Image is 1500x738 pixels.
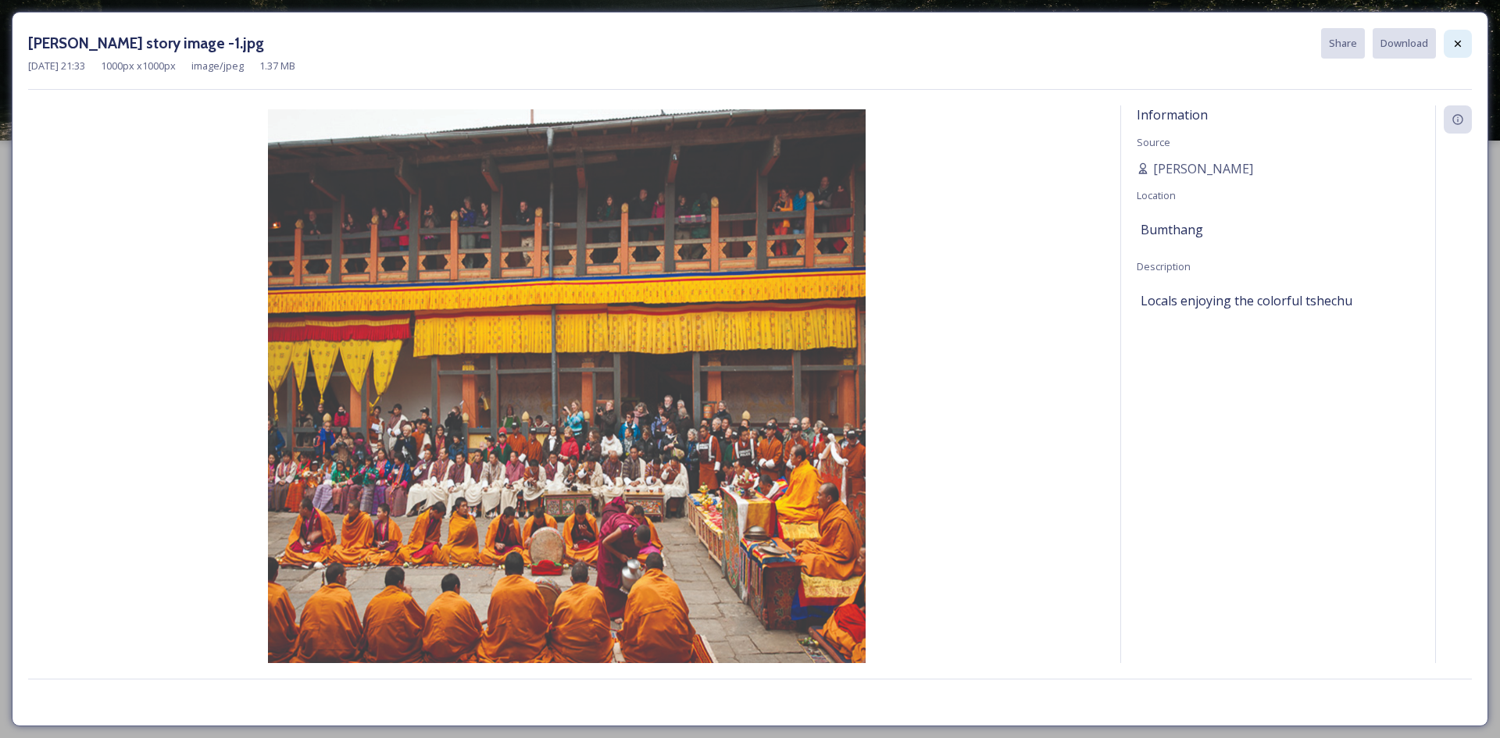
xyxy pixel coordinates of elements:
img: jakar%20tshechu%20story%20image%20-1.jpg [28,109,1105,707]
h3: [PERSON_NAME] story image -1.jpg [28,32,264,55]
span: Description [1137,259,1191,273]
span: image/jpeg [191,59,244,73]
span: 1.37 MB [259,59,295,73]
button: Share [1321,28,1365,59]
span: 1000 px x 1000 px [101,59,176,73]
span: Information [1137,106,1208,123]
button: Download [1373,28,1436,59]
span: Source [1137,135,1170,149]
span: Bumthang [1141,220,1203,239]
span: Locals enjoying the colorful tshechu [1141,291,1352,310]
span: [DATE] 21:33 [28,59,85,73]
span: [PERSON_NAME] [1153,159,1253,178]
span: Location [1137,188,1176,202]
